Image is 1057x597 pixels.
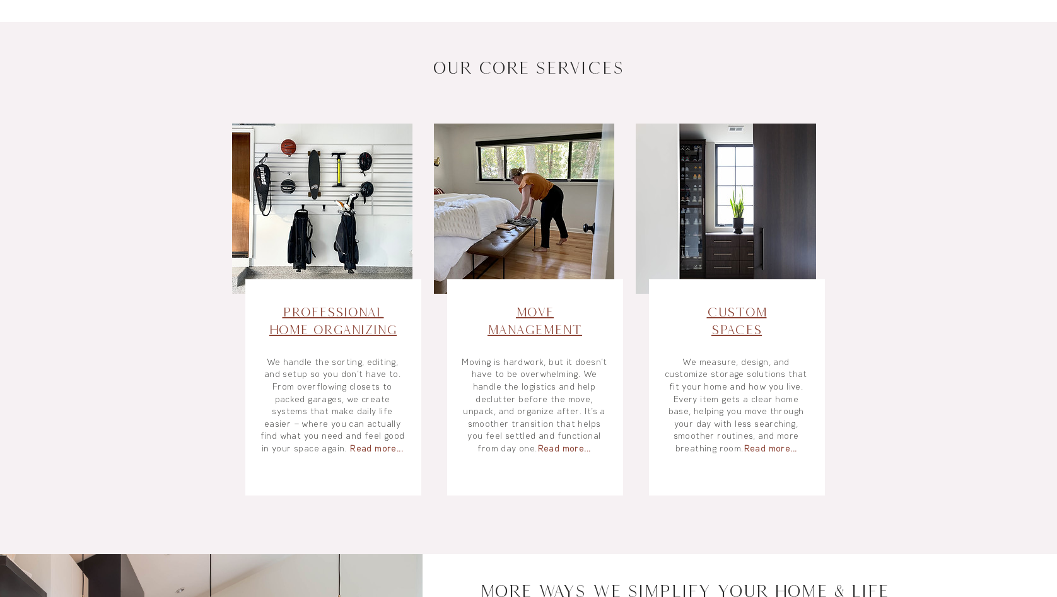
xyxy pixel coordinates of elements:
a: We handle the sorting, editing, and setup so you don’t have to. From overflowing closets to packe... [261,356,406,454]
img: rganizing team unpacking boxes and setting up a new kitchen after a move in Portland [434,124,614,294]
span: Move Management​ [488,304,582,337]
span: Read more... [744,443,798,454]
a: ProfessionalHome Organizing [269,304,397,337]
a: We measure, design, and customize storage solutions that fit your home and how you live. Every it... [665,356,808,454]
a: CustomSpaces [707,304,767,337]
span: Read more... [538,443,592,454]
a: Moving is hardwork, but it doesn’t have to be overwhelming. We handle the logistics and help decl... [462,356,608,454]
span: Custom Spaces [707,304,767,337]
span: Professional Home Organizing [269,304,397,337]
img: Home organizer measuring shelves and planning custom storage layout for a family room in Portland [636,124,816,294]
h2: OUR CORE SERVICES [220,56,837,80]
a: MoveManagement​ [488,304,582,337]
span: Read more... [350,443,404,454]
img: Professional organizer decluttering a Portland home closet and setting up storage bins for easy d... [232,124,412,294]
